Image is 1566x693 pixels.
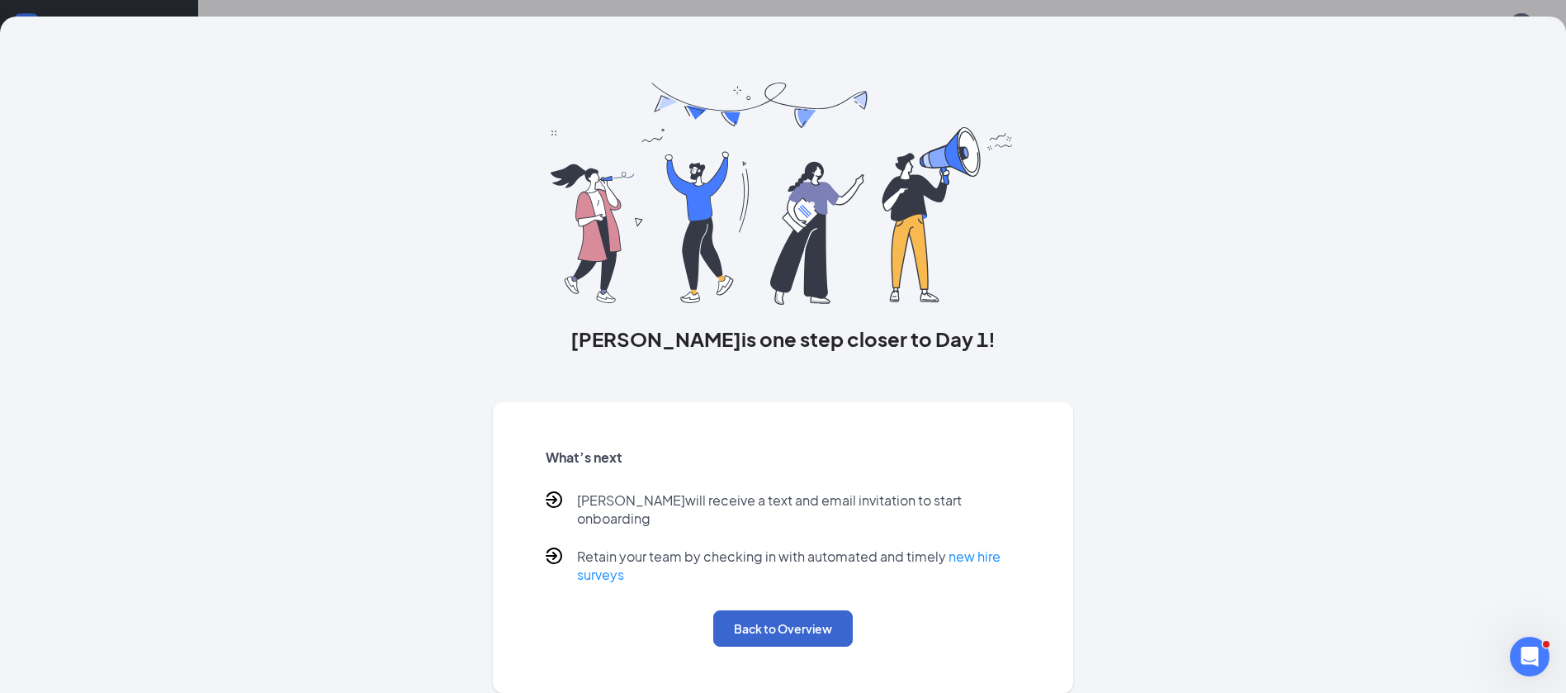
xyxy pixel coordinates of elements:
p: [PERSON_NAME] will receive a text and email invitation to start onboarding [577,491,1021,528]
h3: [PERSON_NAME] is one step closer to Day 1! [493,325,1074,353]
a: new hire surveys [577,548,1001,583]
button: Back to Overview [713,610,853,647]
img: you are all set [551,83,1015,305]
p: Retain your team by checking in with automated and timely [577,548,1021,584]
iframe: Intercom live chat [1510,637,1549,676]
h5: What’s next [546,449,1021,467]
